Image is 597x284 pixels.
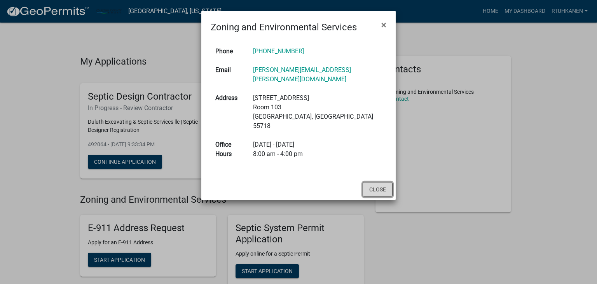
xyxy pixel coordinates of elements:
th: Phone [211,42,248,61]
a: [PHONE_NUMBER] [253,47,304,55]
th: Email [211,61,248,89]
span: × [381,19,386,30]
button: Close [375,14,393,36]
th: Address [211,89,248,135]
th: Office Hours [211,135,248,163]
div: [DATE] - [DATE] 8:00 am - 4:00 pm [253,140,382,159]
td: [STREET_ADDRESS] Room 103 [GEOGRAPHIC_DATA], [GEOGRAPHIC_DATA] 55718 [248,89,386,135]
button: Close [363,182,393,197]
a: [PERSON_NAME][EMAIL_ADDRESS][PERSON_NAME][DOMAIN_NAME] [253,66,351,83]
h4: Zoning and Environmental Services [211,20,357,34]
